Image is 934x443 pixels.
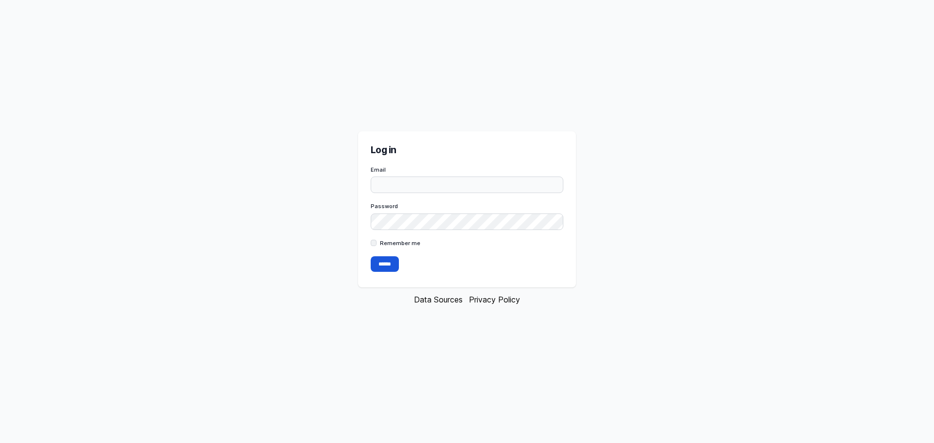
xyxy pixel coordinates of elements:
[371,202,564,210] label: Password
[371,166,564,174] label: Email
[469,295,520,304] a: Privacy Policy
[414,295,463,304] a: Data Sources
[380,239,420,247] label: Remember me
[371,144,564,157] h2: Log in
